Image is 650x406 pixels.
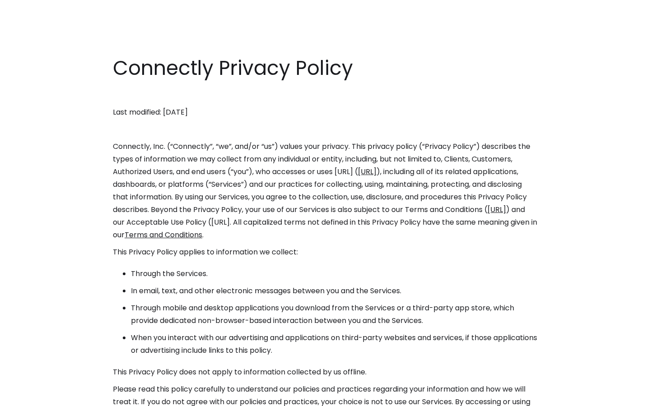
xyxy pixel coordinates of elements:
[113,89,537,101] p: ‍
[113,140,537,241] p: Connectly, Inc. (“Connectly”, “we”, and/or “us”) values your privacy. This privacy policy (“Priva...
[113,106,537,119] p: Last modified: [DATE]
[113,54,537,82] h1: Connectly Privacy Policy
[113,246,537,258] p: This Privacy Policy applies to information we collect:
[9,389,54,403] aside: Language selected: English
[358,166,376,177] a: [URL]
[131,302,537,327] li: Through mobile and desktop applications you download from the Services or a third-party app store...
[131,268,537,280] li: Through the Services.
[113,123,537,136] p: ‍
[131,332,537,357] li: When you interact with our advertising and applications on third-party websites and services, if ...
[487,204,506,215] a: [URL]
[125,230,202,240] a: Terms and Conditions
[131,285,537,297] li: In email, text, and other electronic messages between you and the Services.
[113,366,537,378] p: This Privacy Policy does not apply to information collected by us offline.
[18,390,54,403] ul: Language list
